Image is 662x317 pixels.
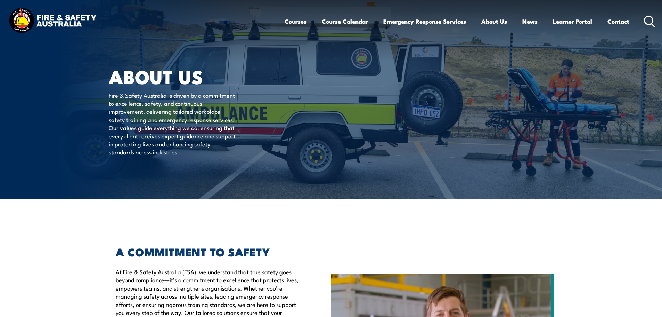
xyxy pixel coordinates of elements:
a: About Us [481,12,507,31]
a: Courses [285,12,307,31]
p: Fire & Safety Australia is driven by a commitment to excellence, safety, and continuous improveme... [109,91,236,156]
a: Learner Portal [553,12,592,31]
a: Course Calendar [322,12,368,31]
a: Emergency Response Services [383,12,466,31]
h1: About Us [109,68,280,85]
h2: A COMMITMENT TO SAFETY [116,247,299,256]
a: News [522,12,538,31]
a: Contact [607,12,629,31]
